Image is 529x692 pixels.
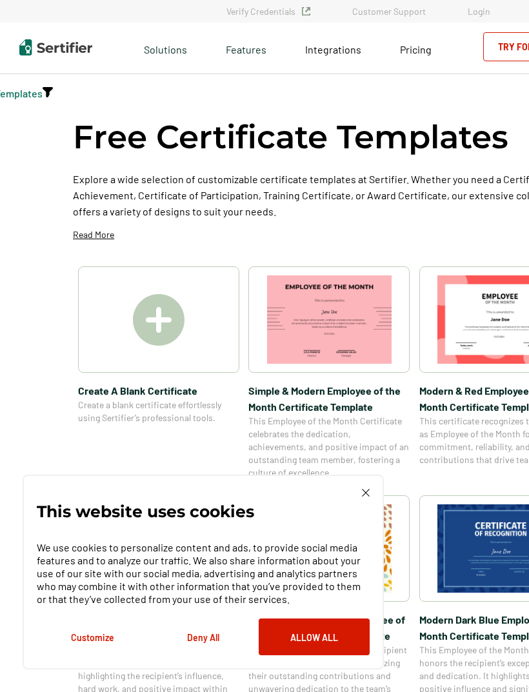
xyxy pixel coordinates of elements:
[305,40,361,56] a: Integrations
[226,40,266,56] span: Features
[362,489,370,497] img: Cookie Popup Close
[19,39,92,55] img: Sertifier | Digital Credentialing Platform
[259,618,370,655] button: Allow All
[133,294,185,346] img: Create A Blank Certificate
[302,7,310,15] img: Verified
[37,618,148,655] button: Customize
[78,399,239,424] span: Create a blank certificate effortlessly using Sertifier’s professional tools.
[226,6,310,17] a: Verify Credentials
[73,116,508,158] h1: Free Certificate Templates
[144,40,187,56] span: Solutions
[267,275,392,364] img: Simple & Modern Employee of the Month Certificate Template
[148,618,259,655] button: Deny All
[37,505,254,518] p: This website uses cookies
[352,6,426,17] a: Customer Support
[78,382,239,399] span: Create A Blank Certificate
[400,40,432,56] a: Pricing
[73,228,114,241] p: Read More
[37,541,370,606] p: We use cookies to personalize content and ads, to provide social media features and to analyze ou...
[468,6,490,17] a: Login
[248,266,410,479] a: Simple & Modern Employee of the Month Certificate TemplateSimple & Modern Employee of the Month C...
[248,382,410,415] span: Simple & Modern Employee of the Month Certificate Template
[248,415,410,479] span: This Employee of the Month Certificate celebrates the dedication, achievements, and positive impa...
[305,43,361,55] span: Integrations
[400,43,432,55] span: Pricing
